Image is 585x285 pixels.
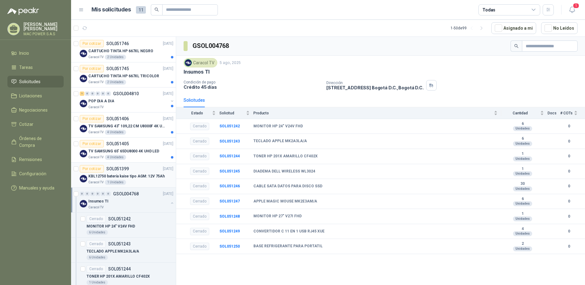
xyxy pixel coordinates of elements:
[253,184,322,189] b: CABLE SATA DATOS PARA DISCO SSD
[253,154,318,159] b: TONER HP 201X AMARILLO CF402X
[163,41,173,47] p: [DATE]
[19,135,58,149] span: Órdenes de Compra
[85,91,90,96] div: 0
[560,198,578,204] b: 0
[253,111,493,115] span: Producto
[513,141,532,146] div: Unidades
[88,180,104,185] p: Caracol TV
[501,211,544,216] b: 1
[80,50,87,57] img: Company Logo
[513,201,532,206] div: Unidades
[87,223,135,229] p: MONITOR HP 24" V24V FHD
[219,139,240,143] b: SOL051243
[87,274,150,279] p: TONER HP 201X AMARILLO CF402X
[513,186,532,191] div: Unidades
[7,104,64,116] a: Negociaciones
[155,7,159,12] span: search
[513,246,532,251] div: Unidades
[501,241,544,246] b: 2
[513,231,532,236] div: Unidades
[326,81,423,85] p: Dirección
[514,44,519,48] span: search
[87,230,108,235] div: 6 Unidades
[513,156,532,161] div: Unidades
[88,130,104,135] p: Caracol TV
[560,244,578,249] b: 0
[80,165,104,172] div: Por cotizar
[87,280,108,285] div: 1 Unidades
[560,111,573,115] span: # COTs
[113,192,139,196] p: GSOL004768
[88,173,165,179] p: KBL12750 batería kaise tipo AGM: 12V 75Ah
[101,91,105,96] div: 0
[80,100,87,107] img: Company Logo
[501,121,544,126] b: 6
[90,192,95,196] div: 0
[326,85,423,90] p: [STREET_ADDRESS] Bogotá D.C. , Bogotá D.C.
[513,171,532,176] div: Unidades
[219,199,240,203] a: SOL051247
[7,90,64,102] a: Licitaciones
[7,133,64,151] a: Órdenes de Compra
[105,155,126,160] div: 4 Unidades
[71,238,176,263] a: CerradoSOL051243TECLADO APPLE MK2A3LA/A6 Unidades
[19,156,42,163] span: Remisiones
[19,78,40,85] span: Solicitudes
[108,267,131,271] p: SOL051244
[7,154,64,165] a: Remisiones
[491,22,536,34] button: Asignado a mi
[88,123,165,129] p: TV SAMSUNG 43" 109,22 CM U8000F 4K UHD
[501,111,539,115] span: Cantidad
[7,47,64,59] a: Inicio
[88,198,108,204] p: Insumos TI
[451,23,486,33] div: 1 - 50 de 99
[80,200,87,207] img: Company Logo
[560,228,578,234] b: 0
[88,48,153,54] p: CARTUCHO TINTA HP 667XL NEGRO
[253,199,317,204] b: APPLE MAGIC MOUSE MK2E3AM/A
[7,76,64,87] a: Solicitudes
[253,244,323,249] b: BASE REFRIGERANTE PARA PORTATIL
[184,58,217,67] div: Caracol TV
[163,66,173,72] p: [DATE]
[219,244,240,249] a: SOL051250
[88,205,104,210] p: Caracol TV
[106,142,129,146] p: SOL051405
[548,107,560,119] th: Docs
[560,138,578,144] b: 0
[219,154,240,158] b: SOL051244
[219,124,240,128] a: SOL051242
[85,192,90,196] div: 0
[19,64,33,71] span: Tareas
[95,91,100,96] div: 0
[108,242,131,246] p: SOL051243
[163,91,173,97] p: [DATE]
[163,191,173,197] p: [DATE]
[219,229,240,233] b: SOL051249
[80,192,84,196] div: 0
[90,91,95,96] div: 0
[190,168,209,175] div: Cerrado
[190,213,209,220] div: Cerrado
[184,97,205,104] div: Solicitudes
[184,84,321,90] p: Crédito 45 días
[513,216,532,221] div: Unidades
[560,123,578,129] b: 0
[560,168,578,174] b: 0
[88,98,114,104] p: POP DIA A DIA
[80,91,84,96] div: 1
[193,41,230,51] h3: GSOL004768
[501,167,544,172] b: 1
[501,181,544,186] b: 30
[184,80,321,84] p: Condición de pago
[7,168,64,180] a: Configuración
[23,22,64,31] p: [PERSON_NAME] [PERSON_NAME]
[219,214,240,219] a: SOL051248
[19,50,29,57] span: Inicio
[87,249,139,254] p: TECLADO APPLE MK2A3LA/A
[482,6,495,13] div: Todas
[7,7,39,15] img: Logo peakr
[113,91,139,96] p: GSOL004810
[108,217,131,221] p: SOL051242
[190,123,209,130] div: Cerrado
